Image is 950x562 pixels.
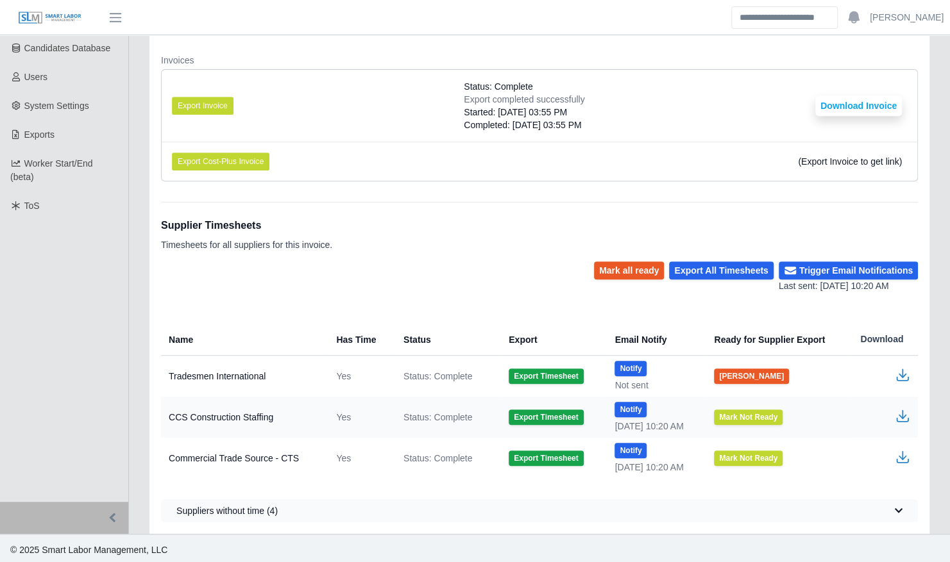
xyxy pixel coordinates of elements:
[509,409,583,425] button: Export Timesheet
[161,438,326,479] td: Commercial Trade Source - CTS
[615,443,647,458] button: Notify
[798,156,902,167] span: (Export Invoice to get link)
[24,43,111,53] span: Candidates Database
[161,238,332,251] p: Timesheets for all suppliers for this invoice.
[24,129,55,140] span: Exports
[714,368,789,384] button: [PERSON_NAME]
[815,101,902,111] a: Download Invoice
[403,452,472,465] span: Status: Complete
[10,158,93,182] span: Worker Start/End (beta)
[161,356,326,397] td: Tradesmen International
[815,95,902,116] button: Download Invoice
[161,324,326,356] th: Name
[393,324,498,356] th: Status
[850,324,918,356] th: Download
[18,11,82,25] img: SLM Logo
[161,54,918,67] dt: Invoices
[403,411,472,424] span: Status: Complete
[176,504,278,517] span: Suppliers without time (4)
[24,72,48,82] span: Users
[704,324,850,356] th: Ready for Supplier Export
[870,11,944,24] a: [PERSON_NAME]
[731,6,838,29] input: Search
[161,499,918,522] button: Suppliers without time (4)
[714,450,783,466] button: Mark Not Ready
[779,261,918,279] button: Trigger Email Notifications
[172,97,233,115] button: Export Invoice
[779,279,918,293] div: Last sent: [DATE] 10:20 AM
[714,409,783,425] button: Mark Not Ready
[326,356,393,397] td: Yes
[669,261,773,279] button: Export All Timesheets
[509,450,583,466] button: Export Timesheet
[24,201,40,211] span: ToS
[615,461,693,474] div: [DATE] 10:20 AM
[615,361,647,376] button: Notify
[24,101,89,111] span: System Settings
[615,420,693,433] div: [DATE] 10:20 AM
[509,368,583,384] button: Export Timesheet
[403,370,472,383] span: Status: Complete
[594,261,664,279] button: Mark all ready
[326,438,393,479] td: Yes
[161,397,326,438] td: CCS Construction Staffing
[604,324,704,356] th: Email Notify
[464,80,532,93] span: Status: Complete
[464,93,584,106] div: Export completed successfully
[172,153,269,170] button: Export Cost-Plus Invoice
[464,106,584,119] div: Started: [DATE] 03:55 PM
[615,402,647,417] button: Notify
[326,324,393,356] th: Has Time
[161,218,332,233] h1: Supplier Timesheets
[326,397,393,438] td: Yes
[615,379,693,392] div: Not sent
[498,324,604,356] th: Export
[10,545,167,555] span: © 2025 Smart Labor Management, LLC
[464,119,584,131] div: Completed: [DATE] 03:55 PM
